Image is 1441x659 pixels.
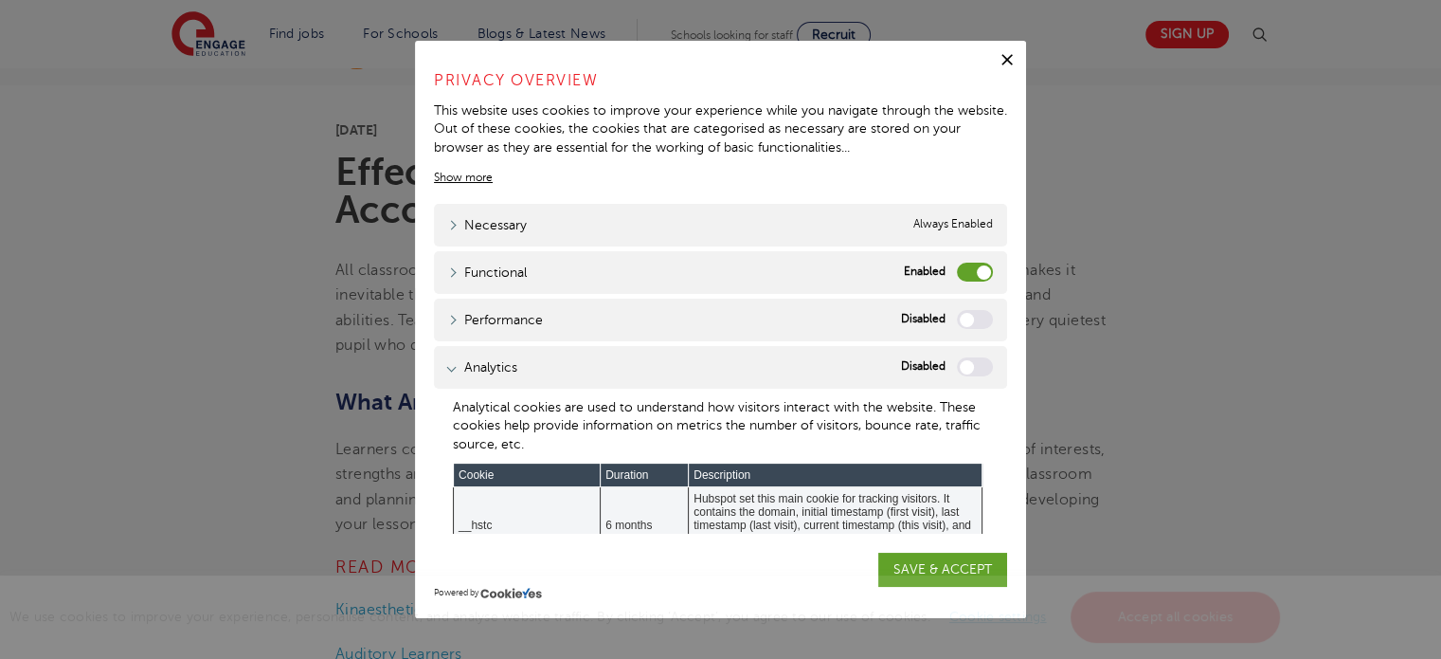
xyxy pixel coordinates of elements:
[448,215,527,235] a: Necessary
[434,101,1007,157] div: This website uses cookies to improve your experience while you navigate through the website. Out ...
[434,69,1007,92] h4: Privacy Overview
[434,169,493,186] a: Show more
[689,464,982,487] th: Description
[448,357,517,377] a: Analytics
[9,610,1285,624] span: We use cookies to improve your experience, personalise content, and analyse website traffic. By c...
[454,487,601,564] td: __hstc
[448,310,543,330] a: Performance
[601,487,689,564] td: 6 months
[689,487,982,564] td: Hubspot set this main cookie for tracking visitors. It contains the domain, initial timestamp (fi...
[949,610,1047,624] a: Cookie settings
[601,464,689,487] th: Duration
[448,263,527,283] a: Functional
[1071,592,1281,643] a: Accept all cookies
[454,464,601,487] th: Cookie
[913,215,993,235] span: Always Enabled
[878,553,1007,587] a: SAVE & ACCEPT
